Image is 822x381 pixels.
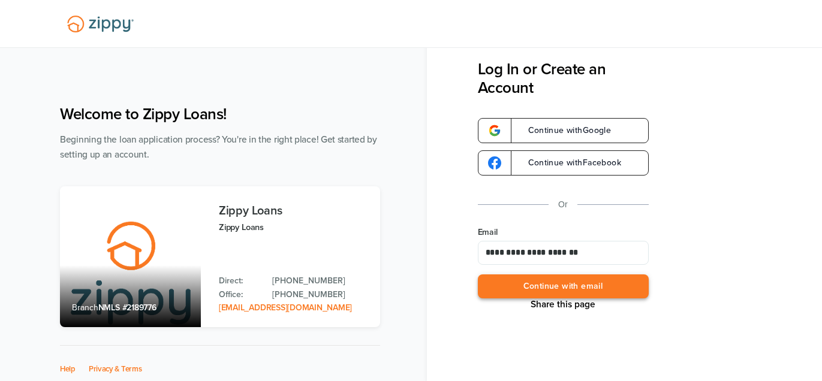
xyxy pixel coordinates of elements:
h1: Welcome to Zippy Loans! [60,105,380,123]
span: NMLS #2189776 [98,303,156,313]
span: Beginning the loan application process? You're in the right place! Get started by setting up an a... [60,134,377,160]
button: Continue with email [478,274,649,299]
a: Help [60,364,76,374]
a: google-logoContinue withFacebook [478,150,649,176]
input: Email Address [478,241,649,265]
span: Branch [72,303,98,313]
img: Lender Logo [60,10,141,38]
p: Office: [219,288,260,301]
p: Or [558,197,568,212]
a: Email Address: zippyguide@zippymh.com [219,303,352,313]
a: Privacy & Terms [89,364,142,374]
a: Office Phone: 512-975-2947 [272,288,368,301]
img: google-logo [488,156,501,170]
h3: Log In or Create an Account [478,60,649,97]
img: google-logo [488,124,501,137]
button: Share This Page [527,298,599,310]
h3: Zippy Loans [219,204,368,217]
span: Continue with Google [516,126,612,135]
span: Continue with Facebook [516,159,621,167]
a: Direct Phone: 512-975-2947 [272,274,368,288]
a: google-logoContinue withGoogle [478,118,649,143]
label: Email [478,226,649,238]
p: Direct: [219,274,260,288]
p: Zippy Loans [219,220,368,234]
